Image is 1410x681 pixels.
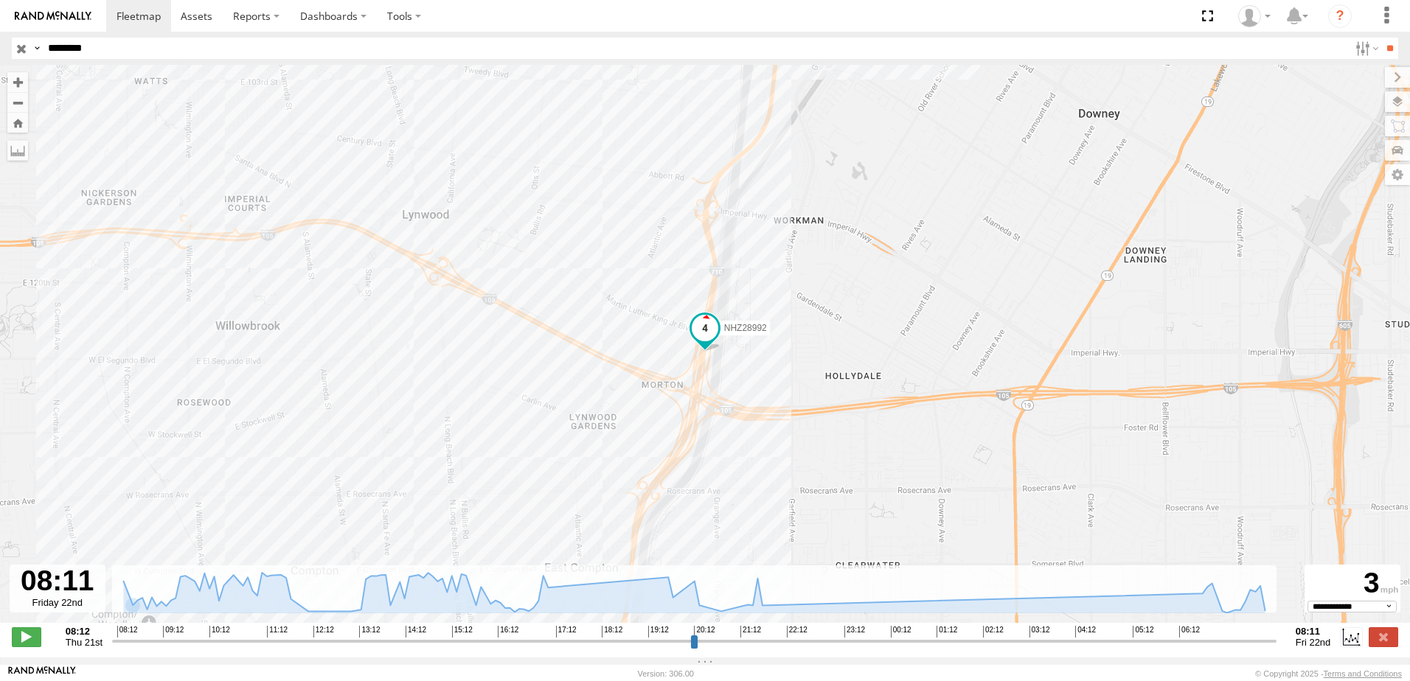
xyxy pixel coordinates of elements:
[1385,164,1410,185] label: Map Settings
[31,38,43,59] label: Search Query
[15,11,91,21] img: rand-logo.svg
[1328,4,1352,28] i: ?
[638,669,694,678] div: Version: 306.00
[66,626,103,637] strong: 08:12
[602,626,622,638] span: 18:12
[1255,669,1402,678] div: © Copyright 2025 -
[267,626,288,638] span: 11:12
[1350,38,1381,59] label: Search Filter Options
[1233,5,1276,27] div: Zulema McIntosch
[694,626,715,638] span: 20:12
[983,626,1004,638] span: 02:12
[1307,567,1398,601] div: 3
[1324,669,1402,678] a: Terms and Conditions
[452,626,473,638] span: 15:12
[7,72,28,92] button: Zoom in
[359,626,380,638] span: 13:12
[1296,637,1331,648] span: Fri 22nd Aug 2025
[724,323,767,333] span: NHZ28992
[8,666,76,681] a: Visit our Website
[787,626,808,638] span: 22:12
[1296,626,1331,637] strong: 08:11
[556,626,577,638] span: 17:12
[163,626,184,638] span: 09:12
[7,92,28,113] button: Zoom out
[117,626,138,638] span: 08:12
[844,626,865,638] span: 23:12
[1179,626,1200,638] span: 06:12
[209,626,230,638] span: 10:12
[498,626,518,638] span: 16:12
[12,627,41,646] label: Play/Stop
[7,140,28,161] label: Measure
[648,626,669,638] span: 19:12
[1133,626,1153,638] span: 05:12
[66,637,103,648] span: Thu 21st Aug 2025
[1369,627,1398,646] label: Close
[7,113,28,133] button: Zoom Home
[313,626,334,638] span: 12:12
[937,626,957,638] span: 01:12
[740,626,761,638] span: 21:12
[1029,626,1050,638] span: 03:12
[1075,626,1096,638] span: 04:12
[891,626,911,638] span: 00:12
[406,626,426,638] span: 14:12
